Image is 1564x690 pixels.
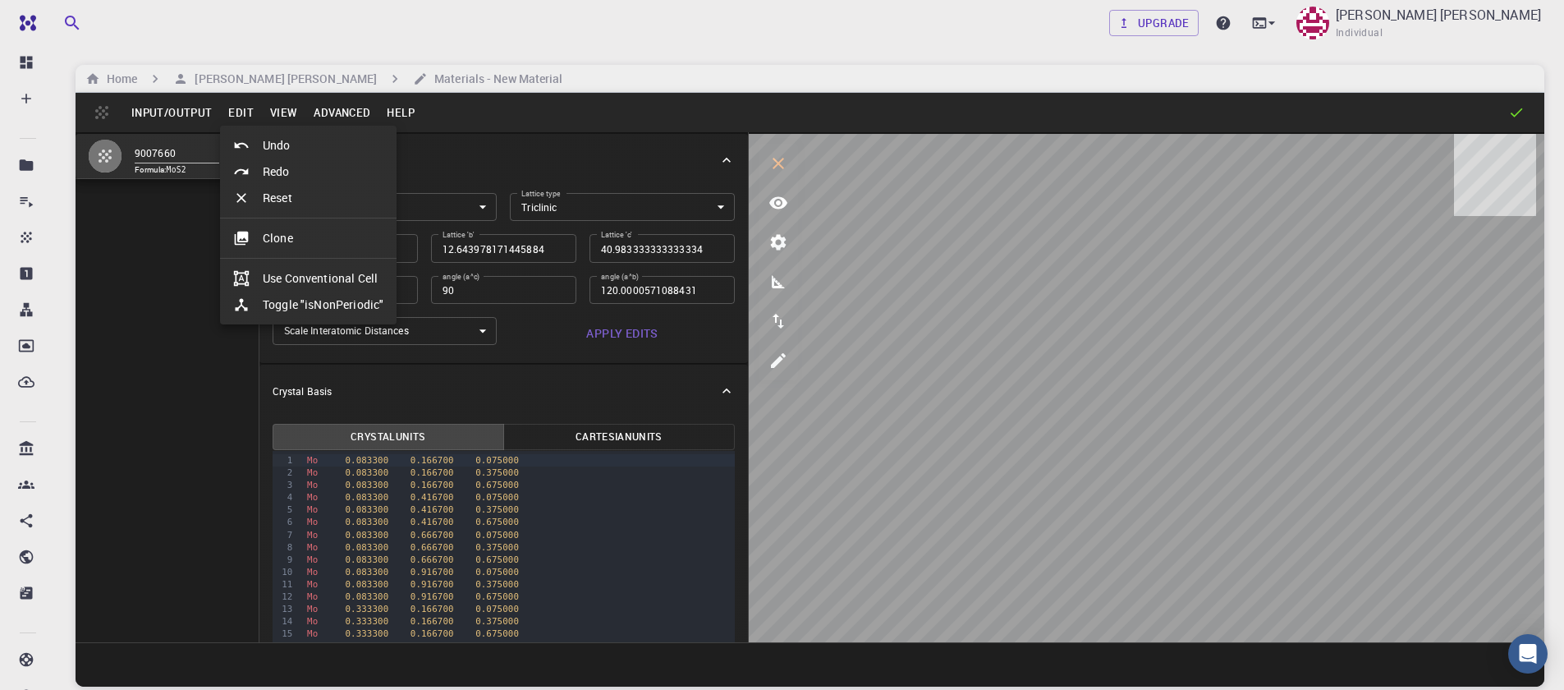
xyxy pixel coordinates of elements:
[220,292,397,318] li: Toggle "isNonPeriodic"
[220,265,397,292] li: Use Conventional Cell
[220,185,397,211] li: Reset
[220,132,397,159] li: Undo
[220,225,397,251] li: Clone
[1508,634,1548,674] div: Open Intercom Messenger
[33,11,92,26] span: Support
[220,159,397,185] li: Redo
